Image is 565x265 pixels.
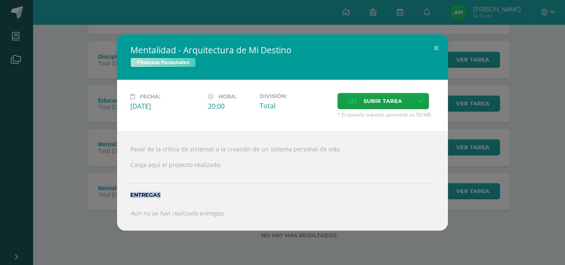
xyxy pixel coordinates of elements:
label: División: [260,93,331,99]
div: 20:00 [208,102,253,111]
button: Close (Esc) [424,34,448,62]
label: Entregas [130,192,435,198]
span: Subir tarea [364,93,402,109]
span: Hora: [218,93,236,100]
div: Total [260,101,331,110]
span: Finanzas Personales [130,57,196,67]
h2: Mentalidad - Arquitectura de Mi Destino [130,44,435,56]
div: Pasar de la crítica de sistemas a la creación de un sistema personal de vida Carga aquí el proyec... [117,131,448,231]
span: Fecha: [140,93,160,100]
i: Aún no se han realizado entregas [130,209,224,217]
span: * El tamaño máximo permitido es 50 MB [338,111,435,118]
div: [DATE] [130,102,201,111]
